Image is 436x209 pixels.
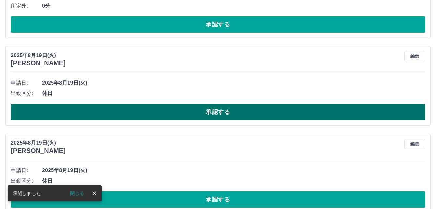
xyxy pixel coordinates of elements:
[11,79,42,87] span: 申請日:
[42,167,425,174] span: 2025年8月19日(火)
[11,139,66,147] p: 2025年8月19日(火)
[11,104,425,120] button: 承認する
[11,2,42,10] span: 所定外:
[13,187,41,199] div: 承認しました
[11,16,425,33] button: 承認する
[11,89,42,97] span: 出勤区分:
[42,79,425,87] span: 2025年8月19日(火)
[89,188,99,198] button: close
[11,147,66,154] h3: [PERSON_NAME]
[42,89,425,97] span: 休日
[404,52,425,61] button: 編集
[11,52,66,59] p: 2025年8月19日(火)
[11,177,42,185] span: 出勤区分:
[65,188,89,198] button: 閉じる
[404,139,425,149] button: 編集
[11,167,42,174] span: 申請日:
[11,59,66,67] h3: [PERSON_NAME]
[42,2,425,10] span: 0分
[42,177,425,185] span: 休日
[11,191,425,208] button: 承認する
